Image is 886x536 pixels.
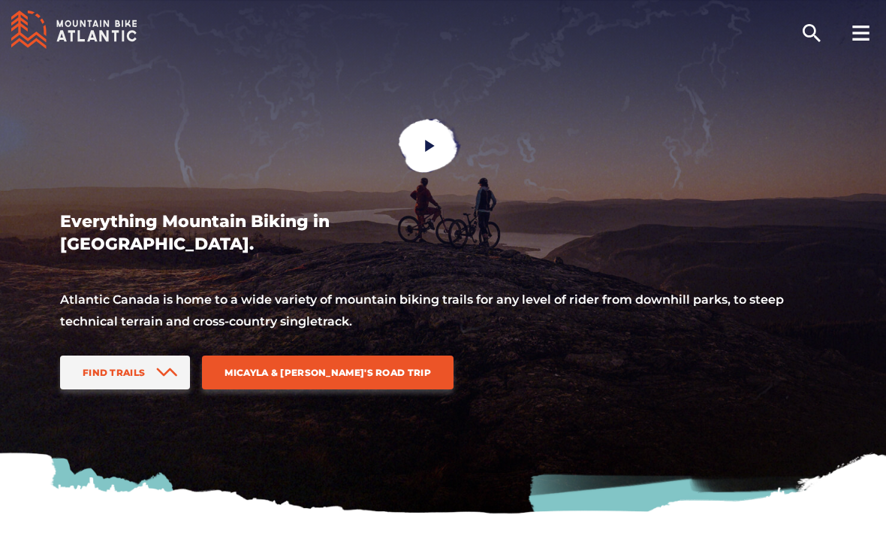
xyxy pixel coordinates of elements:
[60,210,398,256] h1: Everything Mountain Biking in [GEOGRAPHIC_DATA].
[225,367,431,378] span: Micayla & [PERSON_NAME]'s Road Trip
[60,289,826,333] p: Atlantic Canada is home to a wide variety of mountain biking trails for any level of rider from d...
[423,138,438,153] ion-icon: play
[83,367,145,378] span: Find Trails
[800,21,824,45] ion-icon: search
[202,356,454,389] a: Micayla & [PERSON_NAME]'s Road Trip
[60,356,190,389] a: Find Trails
